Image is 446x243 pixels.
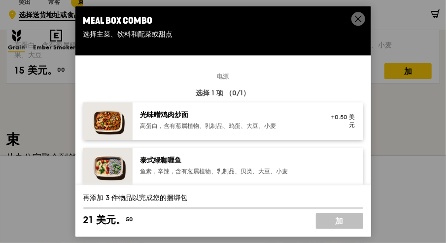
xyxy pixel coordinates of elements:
[213,73,233,81] span: 电源
[83,30,363,40] div: 选择主菜、饮料和配菜或甜点
[140,156,182,164] font: 泰式绿咖喱鱼
[329,113,355,129] div: +0.50 美元
[83,213,126,228] span: 21 美元。
[83,194,363,203] div: 再添加 3 件物品以完成您的捆绑包
[140,122,317,130] div: 高蛋白，含有葱属植物、乳制品、鸡蛋、大豆、小麦
[196,89,250,97] font: 选择 1 项 （0/1）
[83,102,133,140] img: daily_normal_Hikari_Miso_Chicken_Chow_Mein__Horizontal_.jpg
[316,213,363,229] a: 加
[126,216,134,223] font: 50
[83,148,133,185] img: daily_normal_HORZ-Thai-Green-Curry-Fish.jpg
[140,111,189,119] font: 光味噌鸡肉炒面
[140,167,317,175] div: 鱼素，辛辣，含有葱属植物、乳制品、贝类、大豆、小麦
[83,15,153,26] font: Meal Box Combo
